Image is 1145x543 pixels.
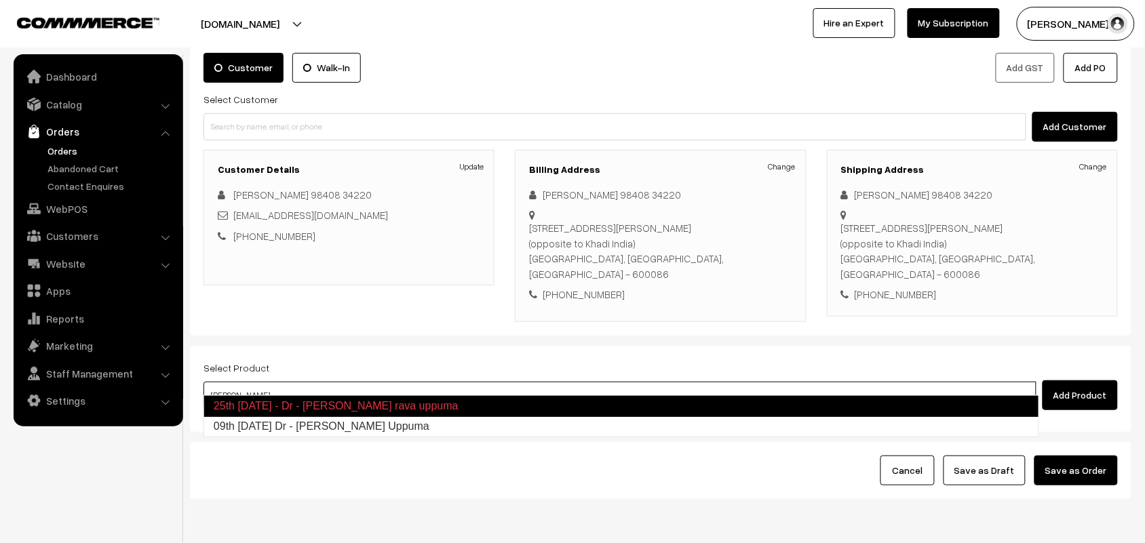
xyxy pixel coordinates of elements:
a: Staff Management [17,361,178,386]
a: WebPOS [17,197,178,221]
button: Cancel [880,456,935,485]
div: [STREET_ADDRESS][PERSON_NAME] (opposite to Khadi India) [GEOGRAPHIC_DATA], [GEOGRAPHIC_DATA], [GE... [529,220,792,281]
input: Type and Search [203,382,1036,409]
button: Add Product [1043,380,1118,410]
a: Website [17,252,178,276]
a: Dashboard [17,64,178,89]
h3: Shipping Address [841,164,1104,176]
a: [EMAIL_ADDRESS][DOMAIN_NAME] [233,209,388,221]
div: [STREET_ADDRESS][PERSON_NAME] (opposite to Khadi India) [GEOGRAPHIC_DATA], [GEOGRAPHIC_DATA], [GE... [841,220,1104,281]
a: Hire an Expert [813,8,895,38]
a: Customers [17,224,178,248]
button: [DOMAIN_NAME] [153,7,327,41]
h3: Billing Address [529,164,792,176]
label: Select Product [203,361,269,375]
img: COMMMERCE [17,18,159,28]
a: Apps [17,279,178,303]
a: Abandoned Cart [44,161,178,176]
a: [PHONE_NUMBER] [233,230,315,242]
a: Catalog [17,92,178,117]
img: user [1108,14,1128,34]
a: [PERSON_NAME] 98408 34220 [233,188,372,201]
input: Search by name, email, or phone [203,113,1026,140]
label: Customer [203,53,284,83]
a: Change [1080,161,1107,173]
a: Orders [17,119,178,144]
a: Update [460,161,484,173]
div: [PHONE_NUMBER] [529,287,792,302]
a: 25th [DATE] - Dr - [PERSON_NAME] rava uppuma [203,395,1039,417]
a: My Subscription [908,8,1000,38]
h3: Customer Details [218,164,480,176]
a: Orders [44,144,178,158]
a: Change [769,161,796,173]
div: [PHONE_NUMBER] [841,287,1104,302]
a: 09th [DATE] Dr - [PERSON_NAME] Uppuma [204,416,1039,437]
button: [PERSON_NAME] s… [1017,7,1135,41]
div: [PERSON_NAME] 98408 34220 [529,187,792,203]
button: Save as Draft [944,456,1026,485]
a: Reports [17,306,178,331]
label: Select Customer [203,92,278,106]
button: Add PO [1064,53,1118,83]
a: COMMMERCE [17,14,136,30]
a: Settings [17,388,178,413]
div: [PERSON_NAME] 98408 34220 [841,187,1104,203]
button: Save as Order [1034,456,1118,485]
button: Add Customer [1032,112,1118,142]
label: Walk-In [292,53,361,83]
a: Marketing [17,334,178,358]
button: Add GST [996,53,1055,83]
a: Contact Enquires [44,179,178,193]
